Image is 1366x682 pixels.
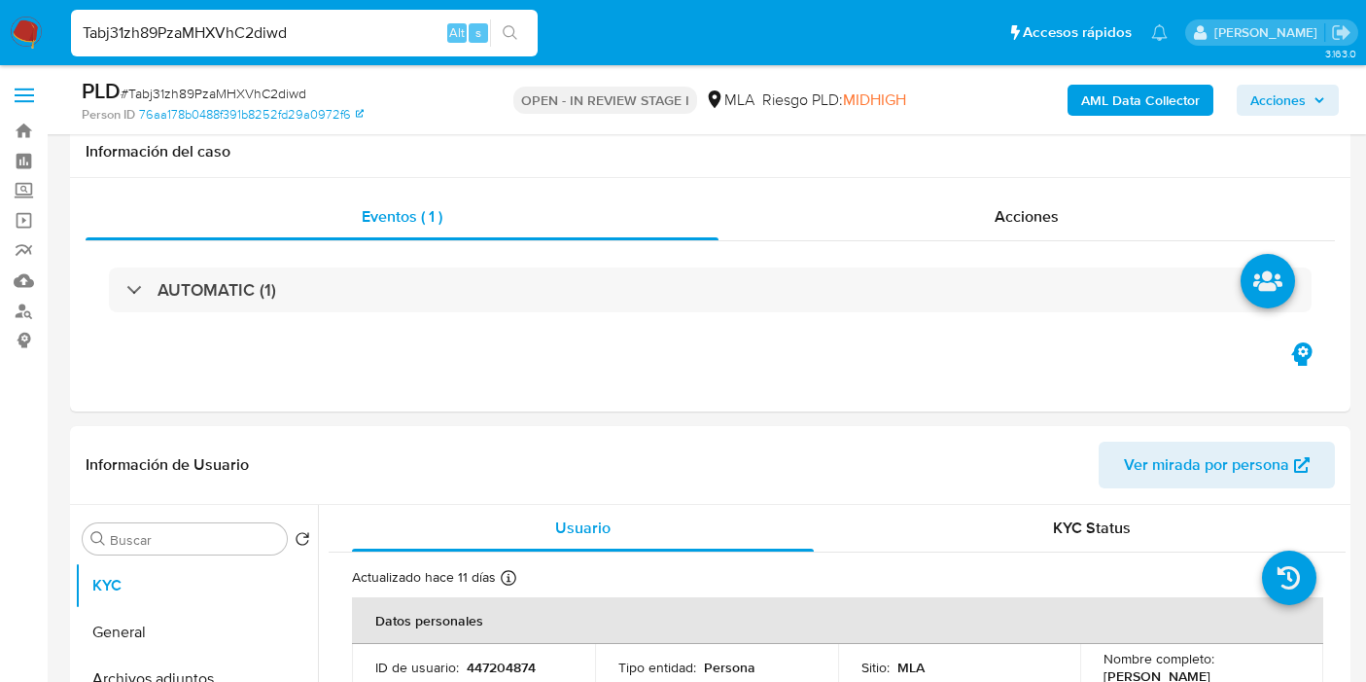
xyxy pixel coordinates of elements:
[75,562,318,609] button: KYC
[362,205,442,228] span: Eventos ( 1 )
[1081,85,1200,116] b: AML Data Collector
[139,106,364,124] a: 76aa178b0488f391b8252fd29a0972f6
[86,142,1335,162] h1: Información del caso
[897,659,925,676] p: MLA
[704,659,755,676] p: Persona
[90,531,106,547] button: Buscar
[82,106,135,124] b: Person ID
[352,597,1323,644] th: Datos personales
[110,531,279,549] input: Buscar
[71,20,538,46] input: Buscar usuario o caso...
[75,609,318,656] button: General
[467,659,536,676] p: 447204874
[843,89,906,111] span: MIDHIGH
[1053,517,1131,539] span: KYC Status
[1214,23,1324,42] p: micaelaestefania.gonzalez@mercadolibre.com
[1331,22,1351,43] a: Salir
[1103,650,1214,667] p: Nombre completo :
[109,268,1312,312] div: AUTOMATIC (1)
[1023,22,1132,43] span: Accesos rápidos
[513,87,697,114] p: OPEN - IN REVIEW STAGE I
[1124,442,1289,488] span: Ver mirada por persona
[1237,85,1339,116] button: Acciones
[861,659,890,676] p: Sitio :
[555,517,611,539] span: Usuario
[762,90,906,111] span: Riesgo PLD:
[121,84,306,103] span: # Tabj31zh89PzaMHXVhC2diwd
[82,75,121,106] b: PLD
[375,659,459,676] p: ID de usuario :
[1068,85,1213,116] button: AML Data Collector
[158,279,276,301] h3: AUTOMATIC (1)
[295,531,310,553] button: Volver al orden por defecto
[449,23,465,42] span: Alt
[618,659,696,676] p: Tipo entidad :
[352,568,496,587] p: Actualizado hace 11 días
[1099,442,1335,488] button: Ver mirada por persona
[705,90,754,111] div: MLA
[1151,24,1168,41] a: Notificaciones
[1250,85,1306,116] span: Acciones
[475,23,481,42] span: s
[86,455,249,475] h1: Información de Usuario
[490,19,530,47] button: search-icon
[995,205,1059,228] span: Acciones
